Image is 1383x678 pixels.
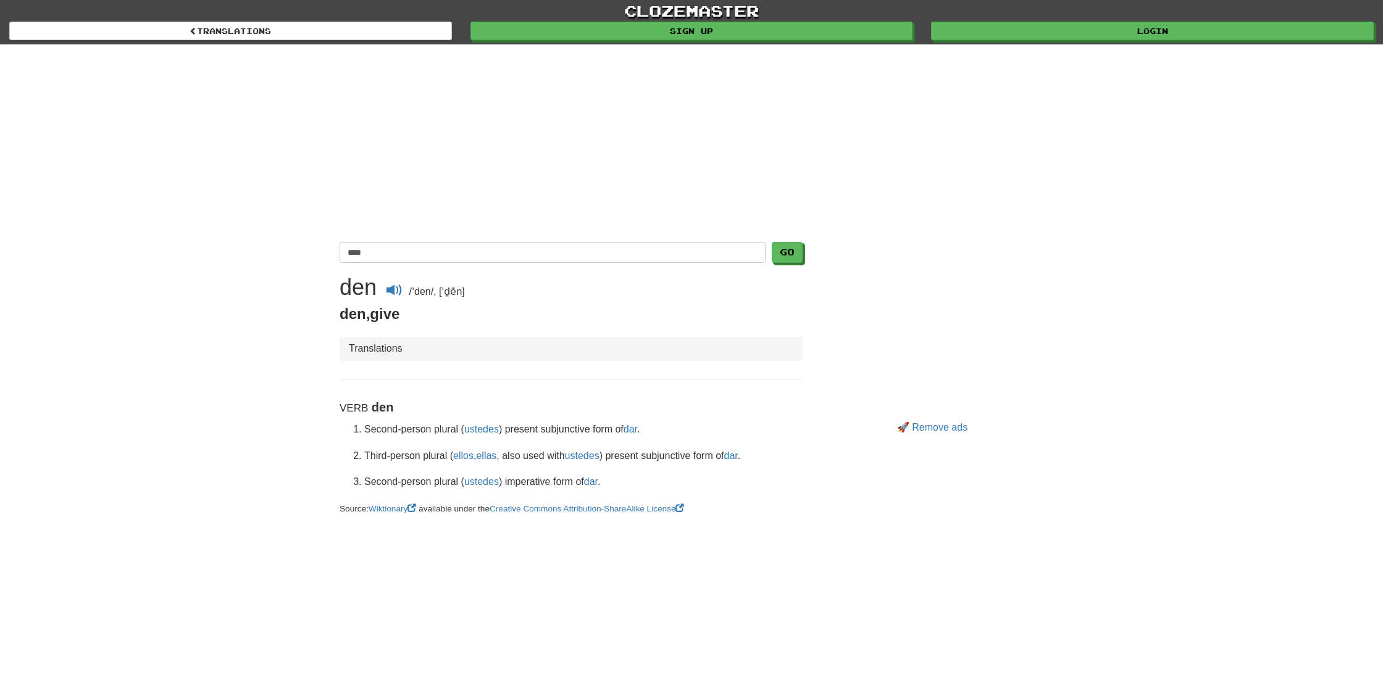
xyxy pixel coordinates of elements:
[372,400,394,414] strong: den
[340,242,766,263] input: Translate Spanish-English
[464,424,499,434] a: ustedes
[453,450,474,461] a: ellos
[340,275,803,304] div: /ˈden/, [ˈd̪ẽn]
[464,476,499,487] a: ustedes
[364,449,803,463] li: Third-person plural ( , , also used with ) present subjunctive form of .
[380,281,409,304] button: Play audio den
[349,342,403,356] li: Translations
[340,275,377,300] h1: den
[772,242,803,263] button: Go
[476,450,496,461] a: ellas
[821,242,1043,415] iframe: Advertisement
[490,504,684,513] a: Creative Commons Attribution-ShareAlike License
[624,424,637,434] a: dar
[340,57,1043,229] iframe: Advertisement
[340,402,368,414] small: Verb
[9,22,452,40] a: Translations
[370,305,399,322] span: give
[470,22,913,40] a: Sign up
[584,476,598,487] a: dar
[340,305,366,322] span: den
[340,504,684,513] small: Source: available under the
[364,475,803,489] li: Second-person plural ( ) imperative form of .
[340,304,803,325] p: ,
[364,423,803,437] li: Second-person plural ( ) present subjunctive form of .
[565,450,600,461] a: ustedes
[724,450,738,461] a: dar
[897,422,967,432] a: 🚀 Remove ads
[931,22,1374,40] a: Login
[369,504,419,513] a: Wiktionary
